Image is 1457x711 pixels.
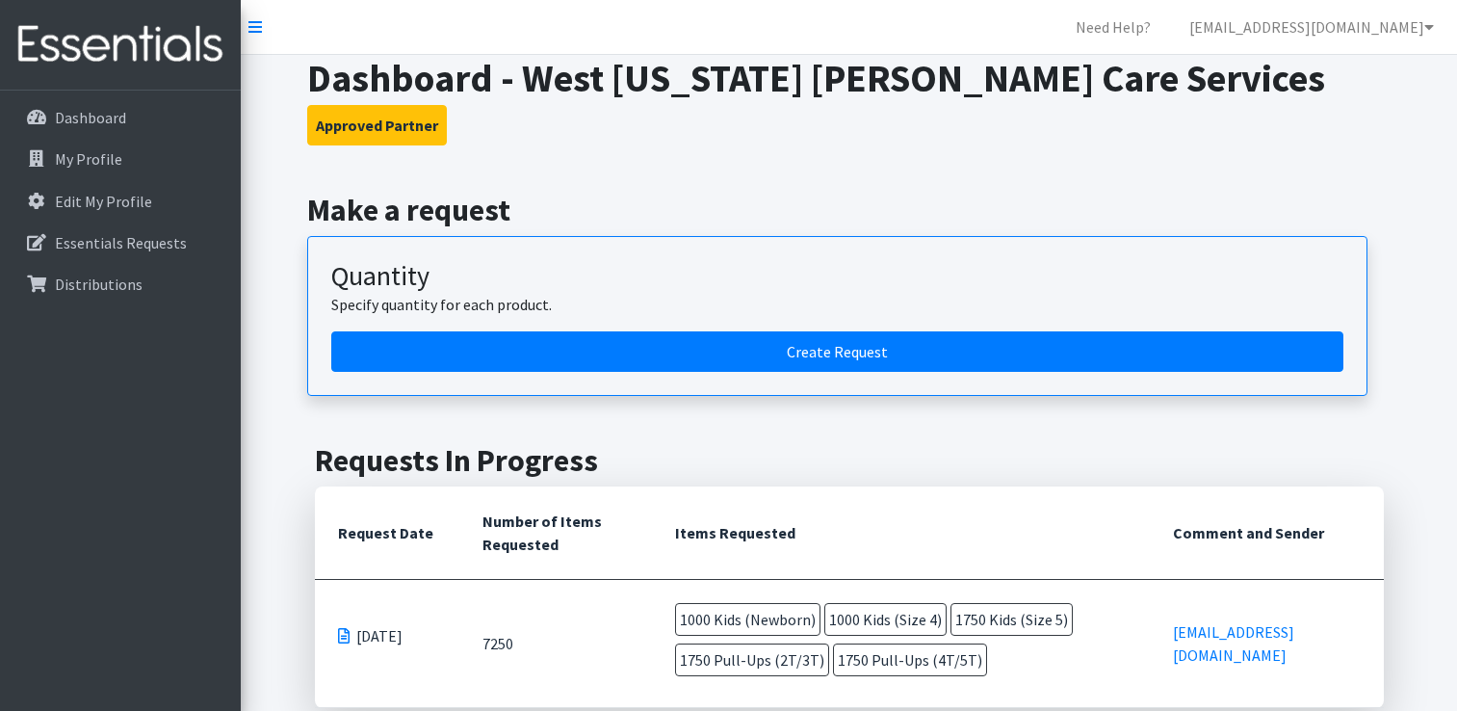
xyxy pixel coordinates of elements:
span: 1750 Pull-Ups (2T/3T) [675,644,829,676]
p: Edit My Profile [55,192,152,211]
a: Dashboard [8,98,233,137]
img: HumanEssentials [8,13,233,77]
a: Need Help? [1060,8,1166,46]
button: Approved Partner [307,105,447,145]
p: Distributions [55,275,143,294]
p: My Profile [55,149,122,169]
p: Dashboard [55,108,126,127]
a: [EMAIL_ADDRESS][DOMAIN_NAME] [1173,622,1294,665]
a: Create a request by quantity [331,331,1343,372]
a: Distributions [8,265,233,303]
h2: Requests In Progress [315,442,1384,479]
a: [EMAIL_ADDRESS][DOMAIN_NAME] [1174,8,1449,46]
p: Essentials Requests [55,233,187,252]
span: [DATE] [356,624,403,647]
a: My Profile [8,140,233,178]
h3: Quantity [331,260,1343,293]
h2: Make a request [307,192,1391,228]
a: Essentials Requests [8,224,233,262]
th: Number of Items Requested [459,487,653,580]
p: Specify quantity for each product. [331,293,1343,316]
th: Comment and Sender [1150,487,1383,580]
td: 7250 [459,580,653,708]
th: Items Requested [652,487,1150,580]
h1: Dashboard - West [US_STATE] [PERSON_NAME] Care Services [307,55,1391,101]
a: Edit My Profile [8,182,233,221]
span: 1000 Kids (Size 4) [824,603,947,636]
span: 1750 Kids (Size 5) [950,603,1073,636]
span: 1750 Pull-Ups (4T/5T) [833,644,987,676]
span: 1000 Kids (Newborn) [675,603,820,636]
th: Request Date [315,487,459,580]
